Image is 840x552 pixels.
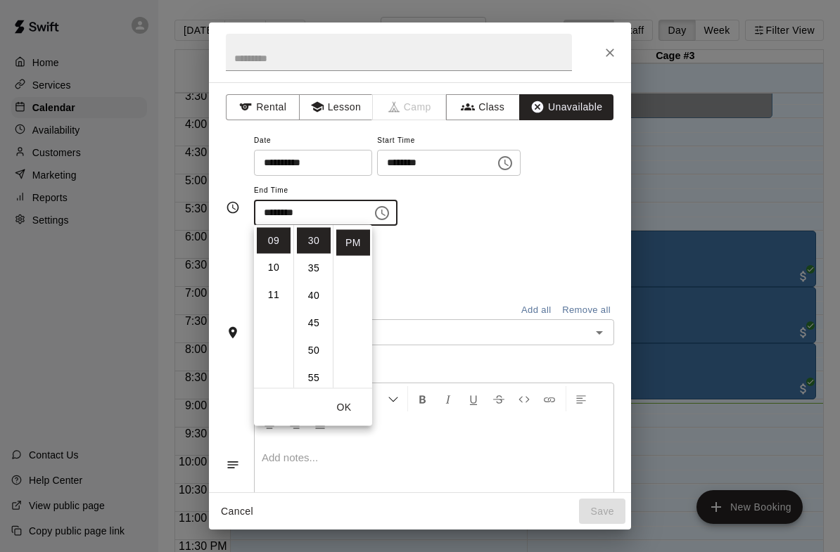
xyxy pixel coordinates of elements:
li: 35 minutes [297,255,331,281]
li: 10 hours [257,255,291,281]
svg: Notes [226,458,240,472]
li: 40 minutes [297,283,331,309]
li: 30 minutes [297,228,331,254]
button: Choose time, selected time is 9:00 PM [491,149,519,177]
ul: Select minutes [293,225,333,388]
button: Format Italics [436,386,460,411]
button: Close [597,40,623,65]
button: OK [322,394,367,421]
span: Start Time [377,131,521,150]
button: Format Underline [462,386,485,411]
button: Format Bold [411,386,435,411]
span: Notes [255,357,614,379]
button: Rental [226,94,300,120]
li: 11 hours [257,283,291,309]
button: Insert Link [537,386,561,411]
ul: Select hours [254,225,293,388]
input: Choose date, selected date is Oct 10, 2025 [254,150,362,176]
button: Open [590,323,609,342]
button: Add all [514,300,559,321]
svg: Rooms [226,326,240,340]
button: Remove all [559,300,614,321]
li: PM [336,230,370,256]
li: 9 hours [257,228,291,254]
svg: Timing [226,200,240,214]
span: Camps can only be created in the Services page [373,94,447,120]
li: 50 minutes [297,338,331,364]
button: Class [446,94,520,120]
span: End Time [254,181,397,200]
button: Cancel [215,499,260,525]
ul: Select meridiem [333,225,372,388]
button: Format Strikethrough [487,386,511,411]
button: Insert Code [512,386,536,411]
button: Unavailable [519,94,613,120]
button: Left Align [569,386,593,411]
li: 45 minutes [297,310,331,336]
button: Lesson [299,94,373,120]
button: Choose time, selected time is 9:30 PM [368,199,396,227]
span: Date [254,131,372,150]
li: 55 minutes [297,365,331,391]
